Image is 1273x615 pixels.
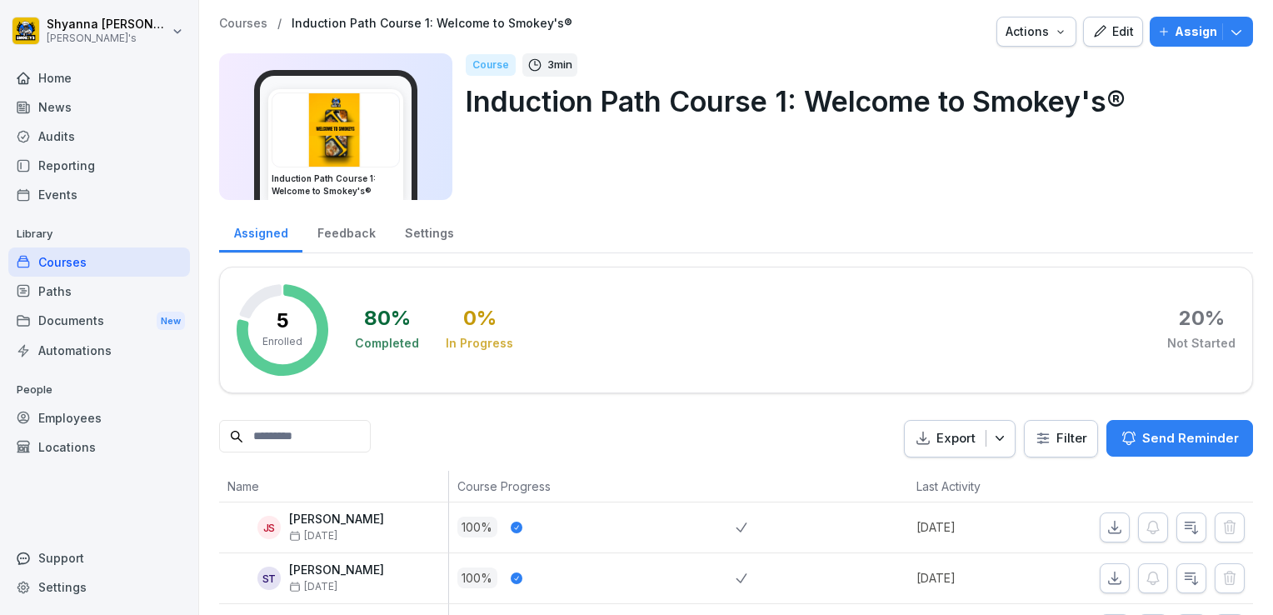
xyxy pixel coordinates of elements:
[8,377,190,403] p: People
[8,63,190,92] a: Home
[8,122,190,151] a: Audits
[277,311,289,331] p: 5
[292,17,572,31] a: Induction Path Course 1: Welcome to Smokey's®
[1083,17,1143,47] button: Edit
[1167,335,1236,352] div: Not Started
[916,477,1043,495] p: Last Activity
[8,306,190,337] a: DocumentsNew
[936,429,976,448] p: Export
[289,530,337,542] span: [DATE]
[157,312,185,331] div: New
[457,567,497,588] p: 100 %
[355,335,419,352] div: Completed
[1092,22,1134,41] div: Edit
[364,308,411,328] div: 80 %
[272,172,400,197] h3: Induction Path Course 1: Welcome to Smokey's®
[466,80,1240,122] p: Induction Path Course 1: Welcome to Smokey's®
[1025,421,1097,457] button: Filter
[262,334,302,349] p: Enrolled
[457,477,728,495] p: Course Progress
[1179,308,1225,328] div: 20 %
[1142,429,1239,447] p: Send Reminder
[8,432,190,462] a: Locations
[277,17,282,31] p: /
[289,512,384,527] p: [PERSON_NAME]
[916,518,1051,536] p: [DATE]
[289,581,337,592] span: [DATE]
[916,569,1051,587] p: [DATE]
[904,420,1016,457] button: Export
[8,572,190,602] a: Settings
[8,92,190,122] a: News
[1035,430,1087,447] div: Filter
[8,180,190,209] a: Events
[272,93,399,167] img: ddzjhymxvfva6o25zha2q6jc.png
[289,563,384,577] p: [PERSON_NAME]
[219,210,302,252] a: Assigned
[1150,17,1253,47] button: Assign
[8,277,190,306] a: Paths
[457,517,497,537] p: 100 %
[8,403,190,432] a: Employees
[257,567,281,590] div: ST
[547,57,572,73] p: 3 min
[47,17,168,32] p: Shyanna [PERSON_NAME]
[8,221,190,247] p: Library
[302,210,390,252] a: Feedback
[463,308,497,328] div: 0 %
[466,54,516,76] div: Course
[446,335,513,352] div: In Progress
[1106,420,1253,457] button: Send Reminder
[390,210,468,252] a: Settings
[227,477,440,495] p: Name
[8,306,190,337] div: Documents
[996,17,1076,47] button: Actions
[1175,22,1217,41] p: Assign
[8,247,190,277] a: Courses
[1006,22,1067,41] div: Actions
[8,336,190,365] a: Automations
[8,151,190,180] a: Reporting
[257,516,281,539] div: JS
[8,543,190,572] div: Support
[219,17,267,31] a: Courses
[47,32,168,44] p: [PERSON_NAME]'s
